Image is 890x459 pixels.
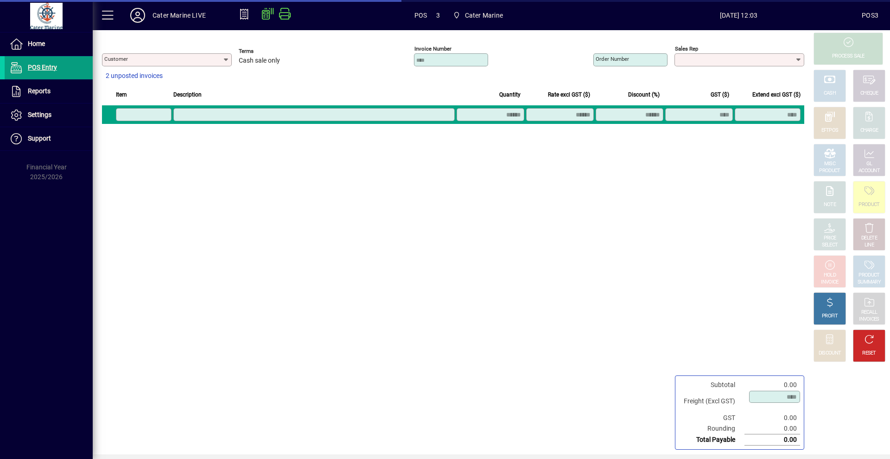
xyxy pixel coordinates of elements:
[414,45,451,52] mat-label: Invoice number
[28,135,51,142] span: Support
[239,57,280,65] span: Cash sale only
[548,90,590,100] span: Rate excl GST ($)
[858,272,879,279] div: PRODUCT
[858,279,881,286] div: SUMMARY
[862,350,876,357] div: RESET
[616,8,862,23] span: [DATE] 12:03
[436,8,440,23] span: 3
[711,90,729,100] span: GST ($)
[449,7,507,24] span: Cater Marine
[106,71,163,81] span: 2 unposted invoices
[752,90,801,100] span: Extend excl GST ($)
[5,80,93,103] a: Reports
[822,313,838,320] div: PROFIT
[679,413,744,423] td: GST
[861,235,877,242] div: DELETE
[824,235,836,242] div: PRICE
[866,161,872,168] div: GL
[822,242,838,249] div: SELECT
[679,434,744,446] td: Total Payable
[819,350,841,357] div: DISCOUNT
[860,127,878,134] div: CHARGE
[123,7,153,24] button: Profile
[5,127,93,150] a: Support
[824,272,836,279] div: HOLD
[859,316,879,323] div: INVOICES
[414,8,427,23] span: POS
[679,380,744,390] td: Subtotal
[858,201,879,208] div: PRODUCT
[465,8,503,23] span: Cater Marine
[832,53,865,60] div: PROCESS SALE
[153,8,206,23] div: Cater Marine LIVE
[28,87,51,95] span: Reports
[860,90,878,97] div: CHEQUE
[679,390,744,413] td: Freight (Excl GST)
[5,32,93,56] a: Home
[116,90,127,100] span: Item
[824,201,836,208] div: NOTE
[28,64,57,71] span: POS Entry
[173,90,202,100] span: Description
[628,90,660,100] span: Discount (%)
[858,168,880,175] div: ACCOUNT
[28,111,51,118] span: Settings
[744,434,800,446] td: 0.00
[821,279,838,286] div: INVOICE
[744,380,800,390] td: 0.00
[824,90,836,97] div: CASH
[675,45,698,52] mat-label: Sales rep
[824,161,835,168] div: MISC
[861,309,877,316] div: RECALL
[499,90,521,100] span: Quantity
[744,413,800,423] td: 0.00
[744,423,800,434] td: 0.00
[819,168,840,175] div: PRODUCT
[679,423,744,434] td: Rounding
[862,8,878,23] div: POS3
[102,68,166,84] button: 2 unposted invoices
[821,127,839,134] div: EFTPOS
[5,103,93,127] a: Settings
[596,56,629,62] mat-label: Order number
[239,48,294,54] span: Terms
[28,40,45,47] span: Home
[104,56,128,62] mat-label: Customer
[865,242,874,249] div: LINE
